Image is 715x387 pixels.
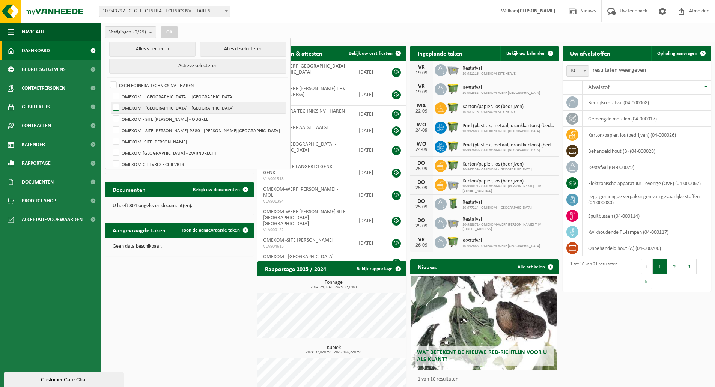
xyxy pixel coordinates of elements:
span: OMEXOM-WERF AALST - AALST [263,125,329,131]
span: Toon de aangevraagde taken [182,228,240,233]
td: lege gemengde verpakkingen van gevaarlijke stoffen (04-000080) [583,191,711,208]
a: Bekijk rapportage [351,261,406,276]
span: OMEXOM-WERF [GEOGRAPHIC_DATA] - [GEOGRAPHIC_DATA] [263,63,345,75]
span: VLA901514 [263,154,347,160]
img: WB-2500-GAL-GY-01 [447,178,459,191]
span: 10-992688 - OMEXOM-WERF [GEOGRAPHIC_DATA] [462,148,555,153]
span: VLA902663 [263,98,347,104]
label: OMEXOM - SITE [PERSON_NAME] - OUGRÉE [111,113,286,125]
span: 10-992688 - OMEXOM-WERF [GEOGRAPHIC_DATA] [462,244,540,248]
td: [DATE] [353,235,384,251]
img: WB-1100-HPE-GN-50 [447,140,459,152]
span: Vestigingen [109,27,146,38]
span: 10-992688 - OMEXOM-WERF [GEOGRAPHIC_DATA] [462,129,555,134]
span: 10-977214 - OMEXOM - [GEOGRAPHIC_DATA] [462,206,532,210]
td: spuitbussen (04-000114) [583,208,711,224]
a: Bekijk uw documenten [187,182,253,197]
span: Rapportage [22,154,51,173]
span: 10-943239 - OMEXOM - [GEOGRAPHIC_DATA] [462,167,532,172]
a: Ophaling aanvragen [651,46,710,61]
td: [DATE] [353,206,384,235]
button: Actieve selecteren [109,59,286,74]
span: 2024: 37,020 m3 - 2025: 166,220 m3 [261,351,406,354]
img: WB-1100-HPE-GN-50 [447,101,459,114]
td: [DATE] [353,184,384,206]
span: Navigatie [22,23,45,41]
h2: Certificaten & attesten [257,46,330,60]
span: OMEXOM-WERF [PERSON_NAME] - MOL [263,187,338,198]
div: 25-09 [414,166,429,172]
img: WB-2500-GAL-GY-01 [447,216,459,229]
span: 10-988871 - OMEXOM-WERF [PERSON_NAME] THV [STREET_ADDRESS] [462,223,555,232]
td: [DATE] [353,251,384,274]
span: VLA900122 [263,227,347,233]
td: onbehandeld hout (A) (04-000200) [583,240,711,256]
span: Karton/papier, los (bedrijven) [462,161,532,167]
button: Alles selecteren [109,42,196,57]
img: WB-1100-HPE-GN-50 [447,82,459,95]
p: Geen data beschikbaar. [113,244,246,249]
td: restafval (04-000029) [583,159,711,175]
count: (0/29) [133,30,146,35]
span: Karton/papier, los (bedrijven) [462,178,555,184]
span: 10 [566,65,589,77]
label: OMEXOM CHIEVRES - CHIÈVRES [111,158,286,170]
span: Documenten [22,173,54,191]
span: VLA901513 [263,176,347,182]
div: 19-09 [414,71,429,76]
a: Bekijk uw kalender [500,46,558,61]
div: 24-09 [414,147,429,152]
div: DO [414,218,429,224]
span: 10 [567,66,589,76]
span: Acceptatievoorwaarden [22,210,83,229]
button: Vestigingen(0/29) [105,26,156,38]
span: 10-943797 - CEGELEC INFRA TECHNICS NV - HAREN [99,6,230,17]
div: 19-09 [414,90,429,95]
h2: Documenten [105,182,153,197]
p: 1 van 10 resultaten [418,377,555,382]
button: Previous [641,259,653,274]
a: Wat betekent de nieuwe RED-richtlijn voor u als klant? [411,276,557,370]
span: VLA904613 [263,244,347,250]
td: gemengde metalen (04-000017) [583,111,711,127]
label: OMEXOM - SITE [PERSON_NAME]-P380 - [PERSON_NAME][GEOGRAPHIC_DATA] [111,125,286,136]
span: Pmd (plastiek, metaal, drankkartons) (bedrijven) [462,123,555,129]
a: Toon de aangevraagde taken [176,223,253,238]
h3: Tonnage [261,280,406,289]
img: WB-0240-HPE-GN-50 [447,197,459,210]
span: Afvalstof [588,84,610,90]
span: OMEXOM - [GEOGRAPHIC_DATA] - [GEOGRAPHIC_DATA] [263,142,336,153]
div: 24-09 [414,128,429,133]
div: DO [414,179,429,185]
span: OMEXOM - [GEOGRAPHIC_DATA] - [GEOGRAPHIC_DATA] [263,254,336,266]
td: [DATE] [353,122,384,139]
span: Restafval [462,66,516,72]
div: VR [414,237,429,243]
button: Next [641,274,652,289]
span: Kalender [22,135,45,154]
span: OMEXOM-WERF [PERSON_NAME] SITE [GEOGRAPHIC_DATA] - [GEOGRAPHIC_DATA] [263,209,346,227]
div: 25-09 [414,224,429,229]
h2: Aangevraagde taken [105,223,173,237]
span: Dashboard [22,41,50,60]
div: 26-09 [414,243,429,248]
span: Ophaling aanvragen [657,51,697,56]
span: Karton/papier, los (bedrijven) [462,104,524,110]
span: Bedrijfsgegevens [22,60,66,79]
div: VR [414,65,429,71]
div: 1 tot 10 van 21 resultaten [566,258,617,290]
label: resultaten weergeven [593,67,646,73]
span: 10-988871 - OMEXOM-WERF [PERSON_NAME] THV [STREET_ADDRESS] [462,184,555,193]
span: VLA902981 [263,75,347,81]
td: [DATE] [353,106,384,122]
span: Wat betekent de nieuwe RED-richtlijn voor u als klant? [417,349,547,363]
p: U heeft 301 ongelezen document(en). [113,203,246,209]
td: kwikhoudende TL-lampen (04-000117) [583,224,711,240]
label: OMEXOM - [GEOGRAPHIC_DATA] - [GEOGRAPHIC_DATA] [111,102,286,113]
span: Product Shop [22,191,56,210]
span: 10-992688 - OMEXOM-WERF [GEOGRAPHIC_DATA] [462,91,540,95]
label: CEGELEC INFRA TECHNICS NV - HAREN [108,80,286,91]
td: elektronische apparatuur - overige (OVE) (04-000067) [583,175,711,191]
